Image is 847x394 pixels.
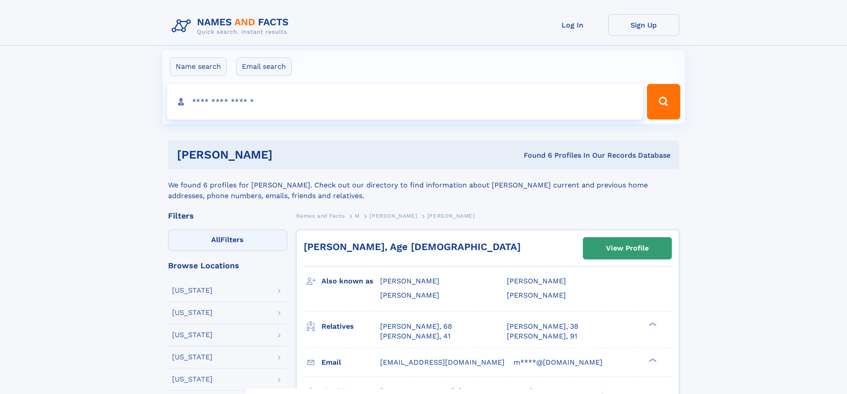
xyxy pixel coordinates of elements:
[177,149,398,160] h1: [PERSON_NAME]
[211,235,221,244] span: All
[168,262,287,270] div: Browse Locations
[646,321,657,327] div: ❯
[507,277,566,285] span: [PERSON_NAME]
[172,331,213,338] div: [US_STATE]
[167,84,643,119] input: search input
[168,212,287,220] div: Filters
[427,213,475,219] span: [PERSON_NAME]
[355,213,360,219] span: M
[321,274,380,289] h3: Also known as
[172,376,213,383] div: [US_STATE]
[168,230,287,251] label: Filters
[380,331,450,341] a: [PERSON_NAME], 41
[321,355,380,370] h3: Email
[369,213,417,219] span: [PERSON_NAME]
[296,210,345,221] a: Names and Facts
[170,57,227,76] label: Name search
[380,291,439,299] span: [PERSON_NAME]
[355,210,360,221] a: M
[507,331,577,341] a: [PERSON_NAME], 91
[646,357,657,363] div: ❯
[398,151,670,160] div: Found 6 Profiles In Our Records Database
[304,241,521,252] a: [PERSON_NAME], Age [DEMOGRAPHIC_DATA]
[608,14,679,36] a: Sign Up
[537,14,608,36] a: Log In
[168,169,679,201] div: We found 6 profiles for [PERSON_NAME]. Check out our directory to find information about [PERSON_...
[583,238,671,259] a: View Profile
[172,354,213,361] div: [US_STATE]
[380,322,452,331] a: [PERSON_NAME], 68
[172,309,213,316] div: [US_STATE]
[647,84,680,119] button: Search Button
[172,287,213,294] div: [US_STATE]
[369,210,417,221] a: [PERSON_NAME]
[606,238,649,259] div: View Profile
[321,319,380,334] h3: Relatives
[507,291,566,299] span: [PERSON_NAME]
[168,14,296,38] img: Logo Names and Facts
[236,57,292,76] label: Email search
[507,322,578,331] a: [PERSON_NAME], 38
[380,358,505,366] span: [EMAIL_ADDRESS][DOMAIN_NAME]
[380,277,439,285] span: [PERSON_NAME]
